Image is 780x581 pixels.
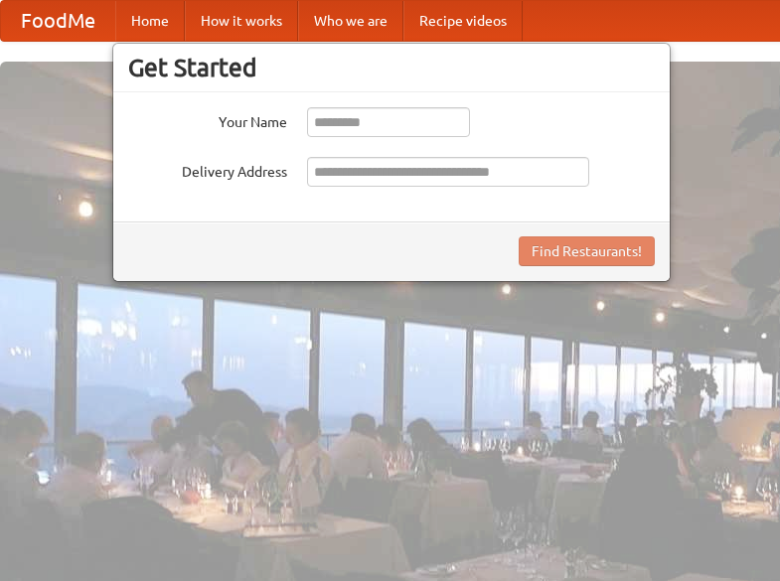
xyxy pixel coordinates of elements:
[115,1,185,41] a: Home
[185,1,298,41] a: How it works
[403,1,523,41] a: Recipe videos
[128,53,655,82] h3: Get Started
[128,107,287,132] label: Your Name
[298,1,403,41] a: Who we are
[1,1,115,41] a: FoodMe
[519,236,655,266] button: Find Restaurants!
[128,157,287,182] label: Delivery Address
